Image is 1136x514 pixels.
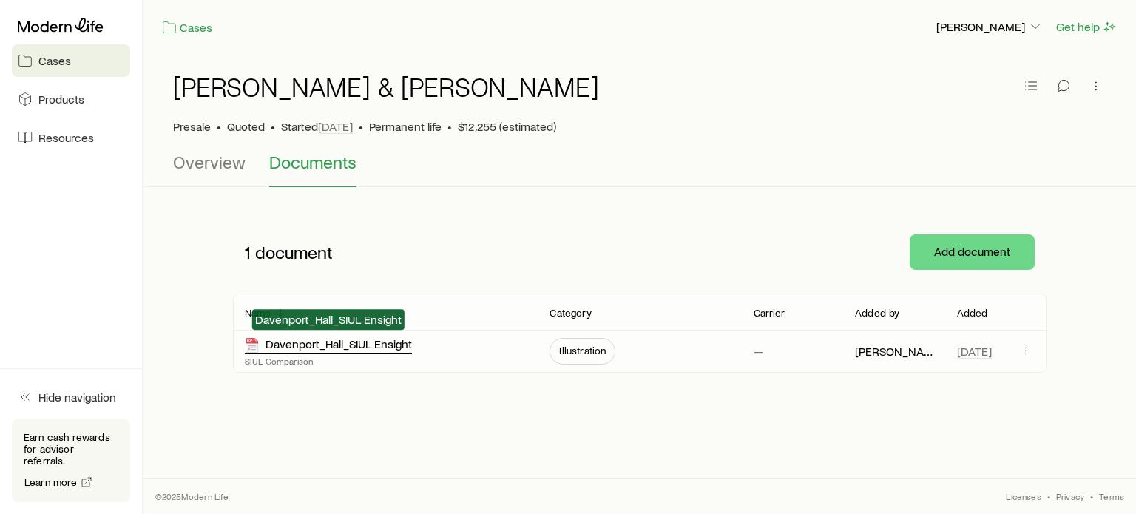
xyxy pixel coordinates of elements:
span: Overview [173,152,246,172]
span: Illustration [559,345,606,356]
p: © 2025 Modern Life [155,490,229,502]
a: Privacy [1056,490,1084,502]
div: Davenport_Hall_SIUL Ensight [245,337,412,354]
span: Learn more [24,477,78,487]
span: Cases [38,53,71,68]
span: Resources [38,130,94,145]
span: • [1047,490,1050,502]
span: • [1090,490,1093,502]
p: SIUL Comparison [245,355,412,367]
span: Permanent life [369,119,442,134]
a: Terms [1099,490,1124,502]
button: Add document [910,234,1035,270]
span: Quoted [227,119,265,134]
span: • [217,119,221,134]
span: • [447,119,452,134]
span: • [359,119,363,134]
a: Cases [161,19,213,36]
p: Started [281,119,353,134]
div: Case details tabs [173,152,1106,187]
a: Licenses [1006,490,1041,502]
span: 1 [245,242,251,263]
p: Carrier [754,307,785,319]
p: — [754,344,763,359]
button: Get help [1055,18,1118,35]
p: Category [550,307,591,319]
p: Presale [173,119,211,134]
p: [PERSON_NAME] [855,344,933,359]
div: Earn cash rewards for advisor referrals.Learn more [12,419,130,502]
span: document [255,242,333,263]
p: Added [957,307,988,319]
p: [PERSON_NAME] [936,19,1043,34]
h1: [PERSON_NAME] & [PERSON_NAME] [173,72,598,101]
button: [PERSON_NAME] [936,18,1044,36]
span: Documents [269,152,356,172]
span: • [271,119,275,134]
span: [DATE] [318,119,353,134]
a: Resources [12,121,130,154]
span: [DATE] [957,344,992,359]
span: $12,255 (estimated) [458,119,556,134]
span: Products [38,92,84,106]
button: Hide navigation [12,381,130,413]
p: Earn cash rewards for advisor referrals. [24,431,118,467]
p: Name [245,307,271,319]
a: Cases [12,44,130,77]
p: Added by [855,307,899,319]
span: Hide navigation [38,390,116,405]
a: Products [12,83,130,115]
